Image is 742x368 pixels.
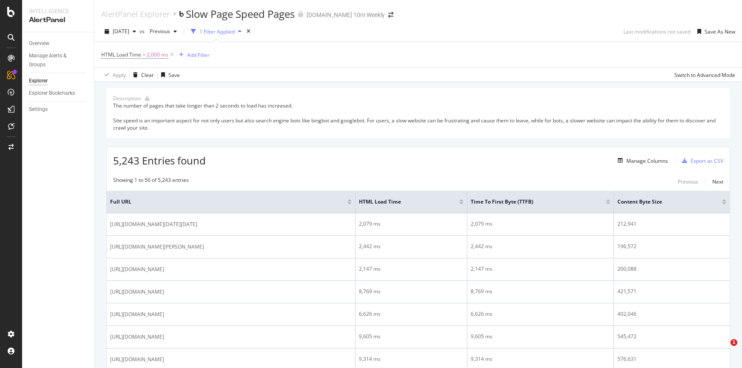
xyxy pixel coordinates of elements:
[626,157,668,164] div: Manage Columns
[29,51,80,69] div: Manage Alerts & Groups
[388,12,393,18] div: arrow-right-arrow-left
[705,28,735,35] div: Save As New
[110,243,204,251] span: [URL][DOMAIN_NAME][PERSON_NAME]
[471,220,610,228] div: 2,079 ms
[199,28,235,35] div: 1 Filter Applied
[678,176,698,187] button: Previous
[29,105,48,114] div: Settings
[101,9,170,19] a: AlertPanel Explorer
[158,68,180,82] button: Save
[617,333,726,340] div: 545,472
[679,154,723,167] button: Export as CSV
[671,68,735,82] button: Switch to Advanced Mode
[674,71,735,79] div: Switch to Advanced Mode
[110,355,164,364] span: [URL][DOMAIN_NAME]
[110,265,164,274] span: [URL][DOMAIN_NAME]
[617,198,709,206] span: Content Byte Size
[359,220,464,228] div: 2,079 ms
[678,178,698,185] div: Previous
[359,198,447,206] span: HTML Load Time
[694,25,735,38] button: Save As New
[113,102,723,131] div: The number of pages that take longer than 2 seconds to load has increased. Site speed is an impor...
[101,68,126,82] button: Apply
[713,339,733,360] iframe: Intercom live chat
[113,176,189,187] div: Showing 1 to 50 of 5,243 entries
[359,288,464,295] div: 8,769 ms
[617,220,726,228] div: 212,941
[29,51,88,69] a: Manage Alerts & Groups
[113,71,126,79] div: Apply
[712,176,723,187] button: Next
[147,49,168,61] span: 2,000 ms
[146,28,170,35] span: Previous
[187,51,210,59] div: Add Filter
[110,220,197,229] span: [URL][DOMAIN_NAME][DATE][DATE]
[29,76,88,85] a: Explorer
[29,89,88,98] a: Explorer Bookmarks
[359,355,464,363] div: 9,314 ms
[110,198,335,206] span: Full URL
[307,11,385,19] div: [DOMAIN_NAME] 10m Weekly
[471,198,593,206] span: Time To First Byte (TTFB)
[245,27,252,36] div: times
[110,310,164,319] span: [URL][DOMAIN_NAME]
[623,28,691,35] div: Last modifications not saved
[29,39,49,48] div: Overview
[29,76,48,85] div: Explorer
[29,89,75,98] div: Explorer Bookmarks
[731,339,737,346] span: 1
[471,265,610,273] div: 2,147 ms
[712,178,723,185] div: Next
[471,288,610,295] div: 8,769 ms
[101,51,141,58] span: HTML Load Time
[113,153,206,167] span: 5,243 Entries found
[113,28,129,35] span: 2025 Aug. 19th
[691,157,723,164] div: Export as CSV
[176,50,210,60] button: Add Filter
[617,265,726,273] div: 200,088
[110,333,164,341] span: [URL][DOMAIN_NAME]
[359,333,464,340] div: 9,605 ms
[617,355,726,363] div: 576,631
[617,288,726,295] div: 421,571
[359,243,464,250] div: 2,442 ms
[359,265,464,273] div: 2,147 ms
[139,28,146,35] span: vs
[113,95,142,102] div: Description:
[471,355,610,363] div: 9,314 ms
[130,68,154,82] button: Clear
[168,71,180,79] div: Save
[29,7,87,15] div: Intelligence
[471,310,610,318] div: 6,626 ms
[186,7,295,21] div: Slow Page Speed Pages
[617,310,726,318] div: 402,046
[359,310,464,318] div: 6,626 ms
[188,25,245,38] button: 1 Filter Applied
[614,156,668,166] button: Manage Columns
[141,71,154,79] div: Clear
[471,333,610,340] div: 9,605 ms
[142,51,145,58] span: >
[29,39,88,48] a: Overview
[110,288,164,296] span: [URL][DOMAIN_NAME]
[146,25,180,38] button: Previous
[471,243,610,250] div: 2,442 ms
[101,25,139,38] button: [DATE]
[29,15,87,25] div: AlertPanel
[29,105,88,114] a: Settings
[617,243,726,250] div: 196,572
